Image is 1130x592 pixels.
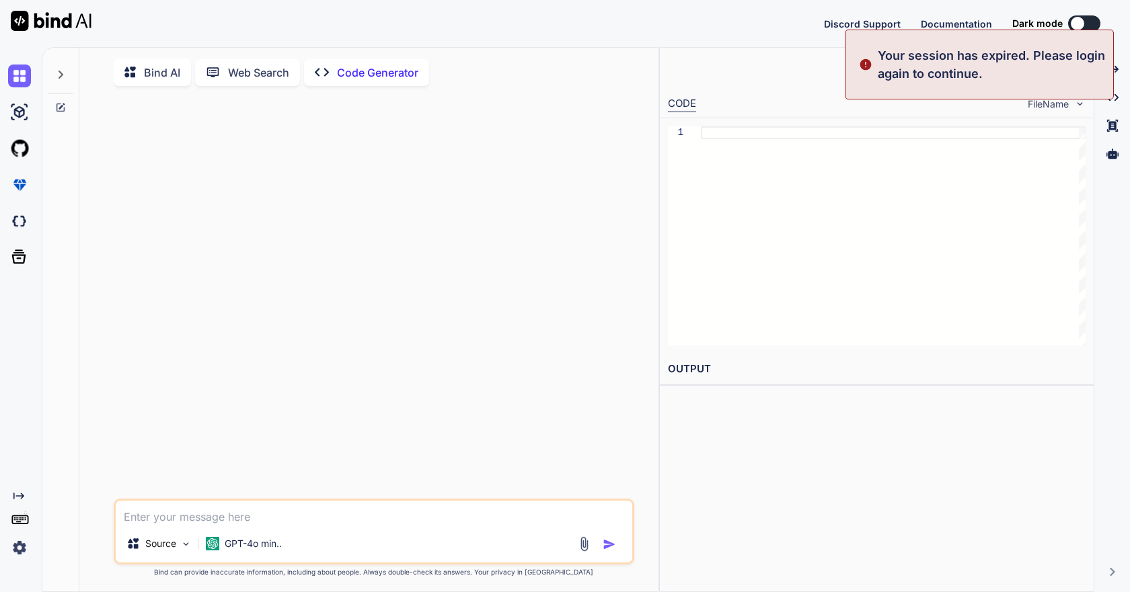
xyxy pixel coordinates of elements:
img: chevron down [1074,98,1086,110]
p: Your session has expired. Please login again to continue. [878,46,1105,83]
img: icon [603,538,616,551]
img: attachment [576,536,592,552]
img: darkCloudIdeIcon [8,210,31,232]
div: 1 [668,126,683,139]
img: githubLight [8,137,31,160]
img: ai-studio [8,101,31,124]
button: Documentation [921,17,992,31]
h2: OUTPUT [660,353,1094,385]
span: Dark mode [1012,17,1063,30]
img: premium [8,173,31,196]
img: GPT-4o mini [206,537,219,550]
p: Source [145,537,176,550]
img: Bind AI [11,11,91,31]
span: FileName [1028,97,1069,111]
img: chat [8,65,31,87]
p: Code Generator [337,65,418,81]
img: Pick Models [180,538,192,550]
span: Discord Support [824,18,901,30]
img: settings [8,536,31,559]
button: Discord Support [824,17,901,31]
p: Bind can provide inaccurate information, including about people. Always double-check its answers.... [114,567,634,577]
p: GPT-4o min.. [225,537,282,550]
p: Bind AI [144,65,180,81]
img: alert [859,46,872,83]
span: Documentation [921,18,992,30]
p: Web Search [228,65,289,81]
div: CODE [668,96,696,112]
